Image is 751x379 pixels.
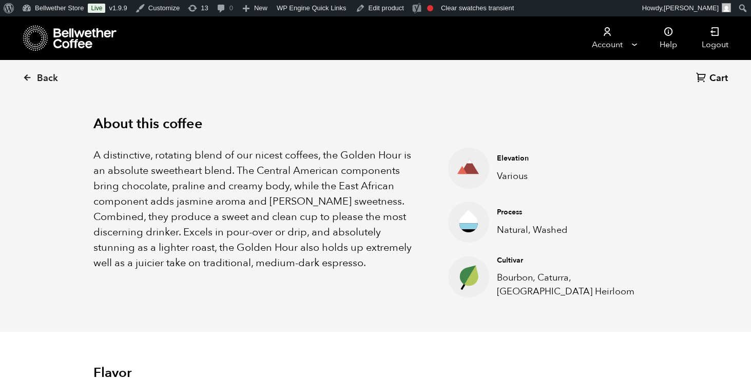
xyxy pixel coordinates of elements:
[696,72,730,86] a: Cart
[427,5,433,11] div: Focus keyphrase not set
[647,16,689,60] a: Help
[497,169,642,183] p: Various
[497,255,642,266] h4: Cultivar
[497,271,642,298] p: Bourbon, Caturra, [GEOGRAPHIC_DATA] Heirloom
[664,4,719,12] span: [PERSON_NAME]
[37,72,58,85] span: Back
[497,207,642,217] h4: Process
[93,148,423,271] p: A distinctive, rotating blend of our nicest coffees, the Golden Hour is an absolute sweetheart bl...
[497,153,642,164] h4: Elevation
[93,116,658,132] h2: About this coffee
[689,16,741,60] a: Logout
[497,223,642,237] p: Natural, Washed
[575,16,639,60] a: Account
[88,4,105,13] a: Live
[709,72,728,85] span: Cart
